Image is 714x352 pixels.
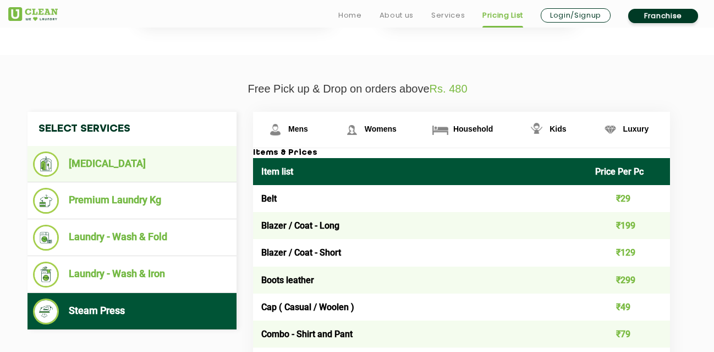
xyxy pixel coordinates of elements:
td: Combo - Shirt and Pant [253,321,587,348]
td: ₹49 [587,294,671,321]
img: Steam Press [33,299,59,324]
td: ₹29 [587,185,671,212]
img: Womens [342,120,361,139]
img: Laundry - Wash & Fold [33,225,59,251]
h3: Items & Prices [253,148,670,158]
th: Price Per Pc [587,158,671,185]
img: Mens [266,120,285,139]
li: Laundry - Wash & Fold [33,225,231,251]
td: ₹299 [587,267,671,294]
span: Mens [288,124,308,133]
td: Blazer / Coat - Long [253,212,587,239]
span: Household [453,124,493,133]
img: Luxury [601,120,620,139]
img: Premium Laundry Kg [33,188,59,214]
span: Rs. 480 [430,83,468,95]
td: Belt [253,185,587,212]
a: About us [380,9,414,22]
li: [MEDICAL_DATA] [33,151,231,177]
td: ₹79 [587,321,671,348]
img: Kids [527,120,546,139]
p: Free Pick up & Drop on orders above [8,83,707,95]
a: Home [338,9,362,22]
a: Pricing List [482,9,523,22]
img: UClean Laundry and Dry Cleaning [8,7,58,21]
td: ₹199 [587,212,671,239]
th: Item list [253,158,587,185]
td: ₹129 [587,239,671,266]
li: Premium Laundry Kg [33,188,231,214]
li: Laundry - Wash & Iron [33,262,231,288]
img: Household [431,120,450,139]
span: Kids [550,124,566,133]
a: Login/Signup [541,8,611,23]
img: Dry Cleaning [33,151,59,177]
span: Womens [365,124,397,133]
a: Franchise [628,9,698,23]
td: Boots leather [253,267,587,294]
td: Blazer / Coat - Short [253,239,587,266]
li: Steam Press [33,299,231,324]
a: Services [431,9,465,22]
h4: Select Services [28,112,237,146]
span: Luxury [623,124,649,133]
td: Cap ( Casual / Woolen ) [253,294,587,321]
img: Laundry - Wash & Iron [33,262,59,288]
